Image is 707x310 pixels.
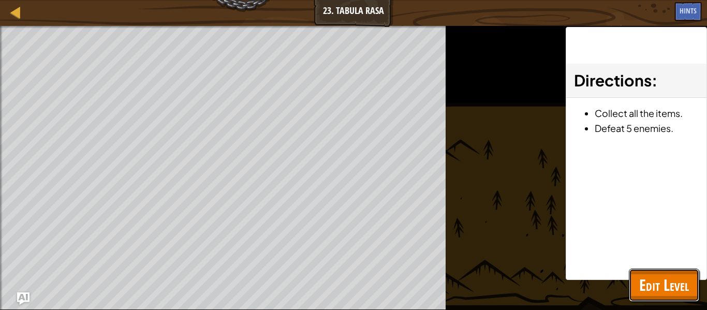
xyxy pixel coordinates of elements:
span: Edit Level [639,274,689,296]
button: Edit Level [629,269,699,302]
span: Directions [574,70,652,90]
li: Defeat 5 enemies. [595,121,699,136]
h3: : [574,69,699,92]
button: Ask AI [17,292,30,305]
span: Hints [680,6,697,16]
li: Collect all the items. [595,106,699,121]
